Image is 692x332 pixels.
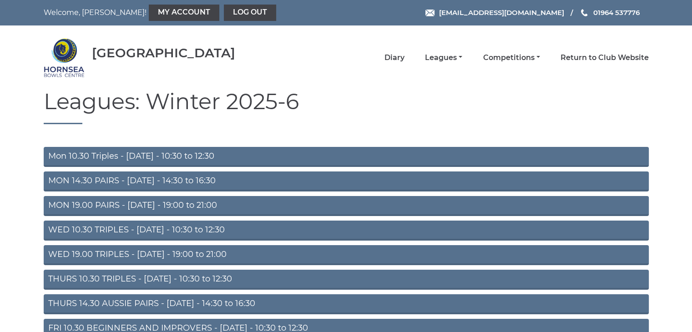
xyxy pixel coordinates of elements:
a: Leagues [425,53,462,63]
span: [EMAIL_ADDRESS][DOMAIN_NAME] [439,8,564,17]
a: My Account [149,5,219,21]
div: [GEOGRAPHIC_DATA] [92,46,235,60]
img: Phone us [581,9,587,16]
a: MON 14.30 PAIRS - [DATE] - 14:30 to 16:30 [44,171,649,191]
a: Mon 10.30 Triples - [DATE] - 10:30 to 12:30 [44,147,649,167]
a: Email [EMAIL_ADDRESS][DOMAIN_NAME] [425,7,564,18]
img: Email [425,10,434,16]
a: Log out [224,5,276,21]
a: WED 19.00 TRIPLES - [DATE] - 19:00 to 21:00 [44,245,649,265]
img: Hornsea Bowls Centre [44,37,85,78]
span: 01964 537776 [593,8,639,17]
a: WED 10.30 TRIPLES - [DATE] - 10:30 to 12:30 [44,221,649,241]
a: Return to Club Website [561,53,649,63]
nav: Welcome, [PERSON_NAME]! [44,5,288,21]
h1: Leagues: Winter 2025-6 [44,90,649,124]
a: THURS 10.30 TRIPLES - [DATE] - 10:30 to 12:30 [44,270,649,290]
a: Competitions [483,53,540,63]
a: THURS 14.30 AUSSIE PAIRS - [DATE] - 14:30 to 16:30 [44,294,649,314]
a: MON 19.00 PAIRS - [DATE] - 19:00 to 21:00 [44,196,649,216]
a: Phone us 01964 537776 [580,7,639,18]
a: Diary [384,53,404,63]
